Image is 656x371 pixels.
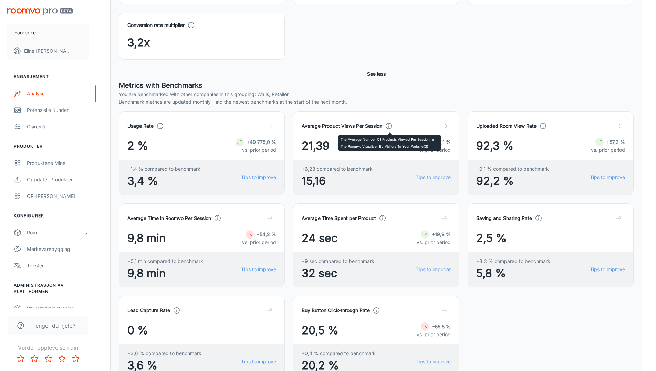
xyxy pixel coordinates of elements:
[476,138,513,154] span: 92,3 %
[432,324,451,329] strong: −55,5 %
[590,173,625,181] a: Tips to improve
[127,265,203,282] span: 9,8 min
[241,173,276,181] a: Tips to improve
[302,322,339,339] span: 20,5 %
[14,352,28,365] button: Rate 1 star
[7,24,89,42] button: Fargerike
[119,91,634,98] p: You are benchmarked with other companies in this grouping: Walls, Retailer
[302,307,370,314] h4: Buy Button Click-through Rate
[14,29,36,36] p: Fargerike
[417,331,451,338] p: vs. prior period
[127,322,148,339] span: 0 %
[27,106,89,114] div: Potensielle kunder
[590,266,625,273] a: Tips to improve
[236,146,276,154] p: vs. prior period
[241,358,276,365] a: Tips to improve
[127,307,170,314] h4: Lead Capture Rate
[127,230,166,246] span: 9,8 min
[27,262,89,269] div: Tekster
[606,139,625,145] strong: +57,2 %
[30,321,75,330] span: Trenger du hjelp?
[27,305,89,312] div: Brukeradministrasjon
[302,173,373,189] span: 15,16
[302,138,330,154] span: 21,39
[69,352,83,365] button: Rate 5 star
[7,42,89,60] button: Eline [PERSON_NAME]
[364,68,388,80] button: See less
[6,343,91,352] p: Vurder opplevelsen din
[302,230,337,246] span: 24 sec
[302,257,374,265] span: −9 sec compared to benchmark
[247,139,276,145] strong: +49 775,0 %
[476,230,507,246] span: 2,5 %
[476,122,537,130] h4: Uploaded Room View Rate
[127,122,154,130] h4: Usage Rate
[476,214,532,222] h4: Saving and Sharing Rate
[416,358,451,365] a: Tips to improve
[27,229,84,236] div: Rom
[7,8,73,15] img: Roomvo PRO Beta
[27,245,89,253] div: Merkevarebygging
[127,173,200,189] span: 3,4 %
[257,231,276,237] strong: −54,2 %
[24,47,73,55] p: Eline [PERSON_NAME]
[127,165,200,173] span: −1,4 % compared to benchmark
[341,136,438,150] p: The average number of products viewed per session in the Roomvo visualizer by visitors to your we...
[28,352,41,365] button: Rate 2 star
[417,238,451,246] p: vs. prior period
[127,257,203,265] span: −0,1 min compared to benchmark
[127,214,211,222] h4: Average Time in Roomvo Per Session
[242,238,276,246] p: vs. prior period
[41,352,55,365] button: Rate 3 star
[476,265,550,282] span: 5,8 %
[591,146,625,154] p: vs. prior period
[27,123,89,130] div: Gjøremål
[27,90,89,97] div: Analyse
[241,266,276,273] a: Tips to improve
[476,257,550,265] span: −3,3 % compared to benchmark
[476,173,549,189] span: 92,2 %
[119,80,634,91] h5: Metrics with Benchmarks
[416,173,451,181] a: Tips to improve
[127,21,185,29] h4: Conversion rate multiplier
[127,34,150,51] span: 3,2x
[27,192,89,200] div: QR-[PERSON_NAME]
[416,266,451,273] a: Tips to improve
[27,176,89,183] div: Oppdater produkter
[302,165,373,173] span: +6,23 compared to benchmark
[119,98,634,106] p: Benchmark metrics are updated monthly. Find the newest benchmarks at the start of the next month.
[127,138,148,154] span: 2 %
[432,231,451,237] strong: +19,9 %
[55,352,69,365] button: Rate 4 star
[476,165,549,173] span: +0,1 % compared to benchmark
[302,350,376,357] span: +0,4 % compared to benchmark
[302,265,374,282] span: 32 sec
[302,214,376,222] h4: Average Time Spent per Product
[27,159,89,167] div: Produktene mine
[127,350,201,357] span: −3,6 % compared to benchmark
[302,122,382,130] h4: Average Product Views Per Session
